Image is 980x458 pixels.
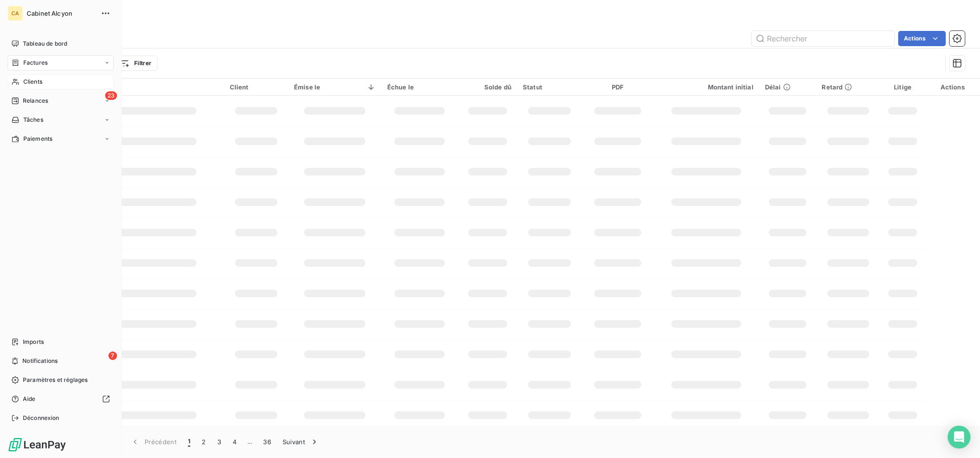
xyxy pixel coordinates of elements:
div: Litige [886,83,920,91]
img: Logo LeanPay [8,437,67,452]
button: 4 [227,432,242,452]
span: 1 [188,437,190,447]
button: Filtrer [114,56,157,71]
div: CA [8,6,23,21]
span: Relances [23,97,48,105]
span: Notifications [22,357,58,365]
div: Délai [765,83,811,91]
div: Open Intercom Messenger [948,426,970,448]
div: Solde dû [463,83,511,91]
span: … [242,434,257,449]
div: Client [230,83,283,91]
span: 7 [108,351,117,360]
span: 23 [105,91,117,100]
button: 3 [212,432,227,452]
div: Montant initial [659,83,754,91]
span: Paramètres et réglages [23,376,88,384]
span: Imports [23,338,44,346]
button: 2 [196,432,211,452]
button: Précédent [125,432,182,452]
div: Retard [822,83,874,91]
div: Statut [523,83,577,91]
span: Factures [23,58,48,67]
div: Échue le [387,83,452,91]
span: Déconnexion [23,414,59,422]
span: Tâches [23,116,43,124]
button: Suivant [277,432,325,452]
span: Clients [23,78,42,86]
span: Tableau de bord [23,39,67,48]
button: 1 [182,432,196,452]
span: Paiements [23,135,52,143]
span: Cabinet Alcyon [27,10,95,17]
div: PDF [588,83,648,91]
input: Rechercher [752,31,894,46]
div: Émise le [294,83,376,91]
a: Aide [8,391,114,407]
span: Aide [23,395,36,403]
button: 36 [257,432,277,452]
div: Actions [931,83,974,91]
button: Actions [898,31,946,46]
